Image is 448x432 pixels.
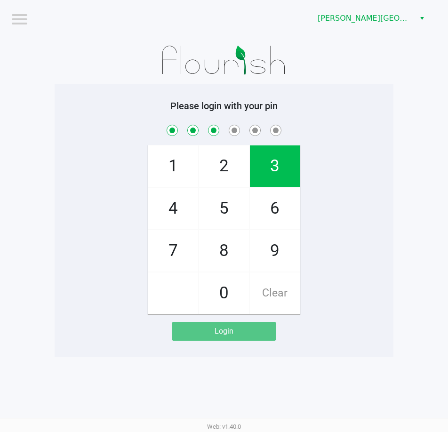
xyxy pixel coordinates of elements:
h5: Please login with your pin [62,100,386,112]
span: 0 [199,272,249,314]
span: 2 [199,145,249,187]
span: Clear [250,272,300,314]
span: 1 [148,145,198,187]
button: Select [415,10,429,27]
span: 6 [250,188,300,229]
span: 8 [199,230,249,272]
span: 7 [148,230,198,272]
span: [PERSON_NAME][GEOGRAPHIC_DATA] [318,13,409,24]
span: 9 [250,230,300,272]
span: 3 [250,145,300,187]
span: 4 [148,188,198,229]
span: 5 [199,188,249,229]
span: Web: v1.40.0 [207,423,241,430]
